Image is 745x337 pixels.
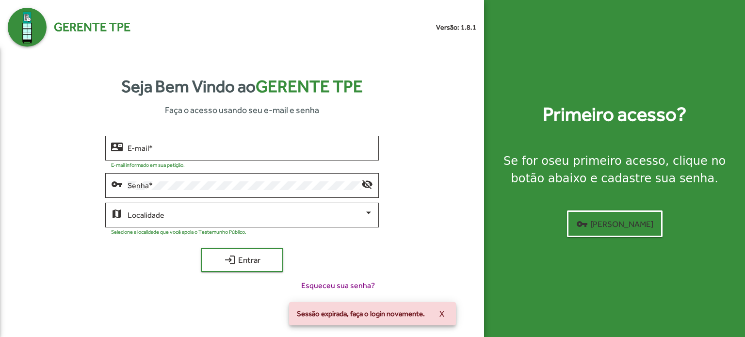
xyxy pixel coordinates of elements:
[111,208,123,219] mat-icon: map
[543,100,686,129] strong: Primeiro acesso?
[54,18,130,36] span: Gerente TPE
[8,8,47,47] img: Logo Gerente
[224,254,236,266] mat-icon: login
[256,77,363,96] span: Gerente TPE
[111,178,123,190] mat-icon: vpn_key
[210,251,275,269] span: Entrar
[121,74,363,99] strong: Seja Bem Vindo ao
[549,154,665,168] strong: seu primeiro acesso
[201,248,283,272] button: Entrar
[111,162,185,168] mat-hint: E-mail informado em sua petição.
[111,141,123,152] mat-icon: contact_mail
[165,103,319,116] span: Faça o acesso usando seu e-mail e senha
[111,229,246,235] mat-hint: Selecione a localidade que você apoia o Testemunho Público.
[576,218,588,230] mat-icon: vpn_key
[432,305,452,322] button: X
[297,309,425,319] span: Sessão expirada, faça o login novamente.
[361,178,373,190] mat-icon: visibility_off
[439,305,444,322] span: X
[436,22,476,32] small: Versão: 1.8.1
[496,152,733,187] div: Se for o , clique no botão abaixo e cadastre sua senha.
[301,280,375,291] span: Esqueceu sua senha?
[576,215,653,233] span: [PERSON_NAME]
[567,210,663,237] button: [PERSON_NAME]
